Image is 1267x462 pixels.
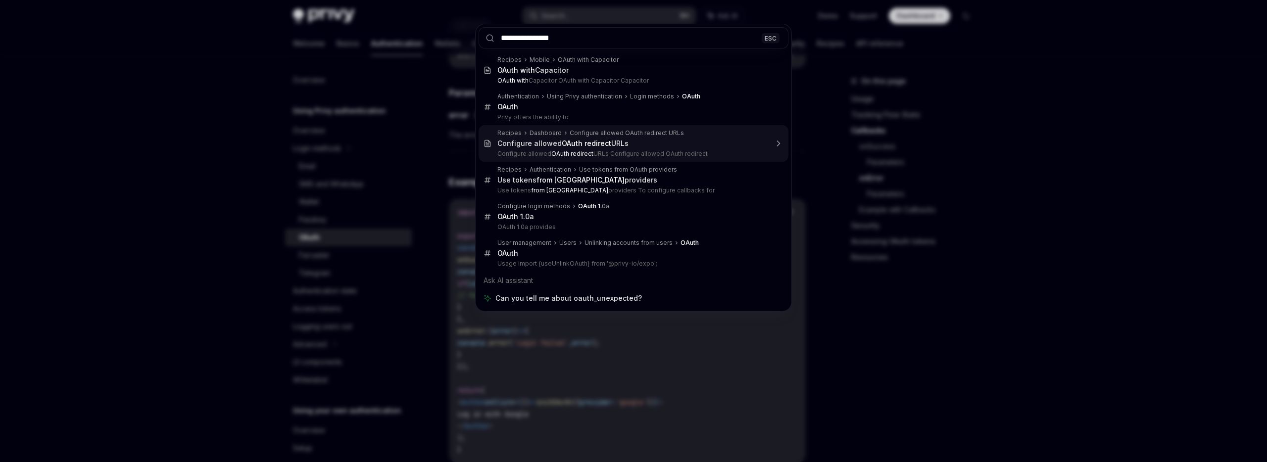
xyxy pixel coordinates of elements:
[578,202,602,210] b: OAuth 1.
[578,202,609,210] div: 0a
[497,223,768,231] p: OAuth 1.0a provides
[497,66,569,75] div: Capacitor
[630,92,674,100] div: Login methods
[497,139,629,148] div: Configure allowed URLs
[681,239,699,246] b: OAuth
[497,186,768,194] p: Use tokens providers To configure callbacks for
[682,92,700,100] b: OAuth
[570,129,684,137] div: Configure allowed OAuth redirect URLs
[497,66,535,74] b: OAuth with
[497,56,522,64] div: Recipes
[497,202,570,210] div: Configure login methods
[579,166,677,174] div: Use tokens from OAuth providers
[497,249,518,257] b: OAuth
[497,92,539,100] div: Authentication
[497,239,551,247] div: User management
[558,56,619,64] div: OAuth with Capacitor
[497,129,522,137] div: Recipes
[530,166,571,174] div: Authentication
[585,239,673,247] div: Unlinking accounts from users
[497,212,534,221] div: 0a
[536,176,625,184] b: from [GEOGRAPHIC_DATA]
[497,166,522,174] div: Recipes
[559,239,577,247] div: Users
[479,272,788,289] div: Ask AI assistant
[530,56,550,64] div: Mobile
[531,186,608,194] b: from [GEOGRAPHIC_DATA]
[495,293,642,303] span: Can you tell me about oauth_unexpected?
[497,77,768,85] p: Capacitor OAuth with Capacitor Capacitor
[497,260,768,268] p: Usage import {useUnlinkOAuth} from '@privy-io/expo';
[497,102,518,111] b: OAuth
[497,176,657,185] div: Use tokens providers
[762,33,780,43] div: ESC
[497,212,525,221] b: OAuth 1.
[551,150,593,157] b: OAuth redirect
[547,92,622,100] div: Using Privy authentication
[562,139,611,147] b: OAuth redirect
[530,129,562,137] div: Dashboard
[497,77,529,84] b: OAuth with
[497,150,768,158] p: Configure allowed URLs Configure allowed OAuth redirect
[497,113,768,121] p: Privy offers the ability to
